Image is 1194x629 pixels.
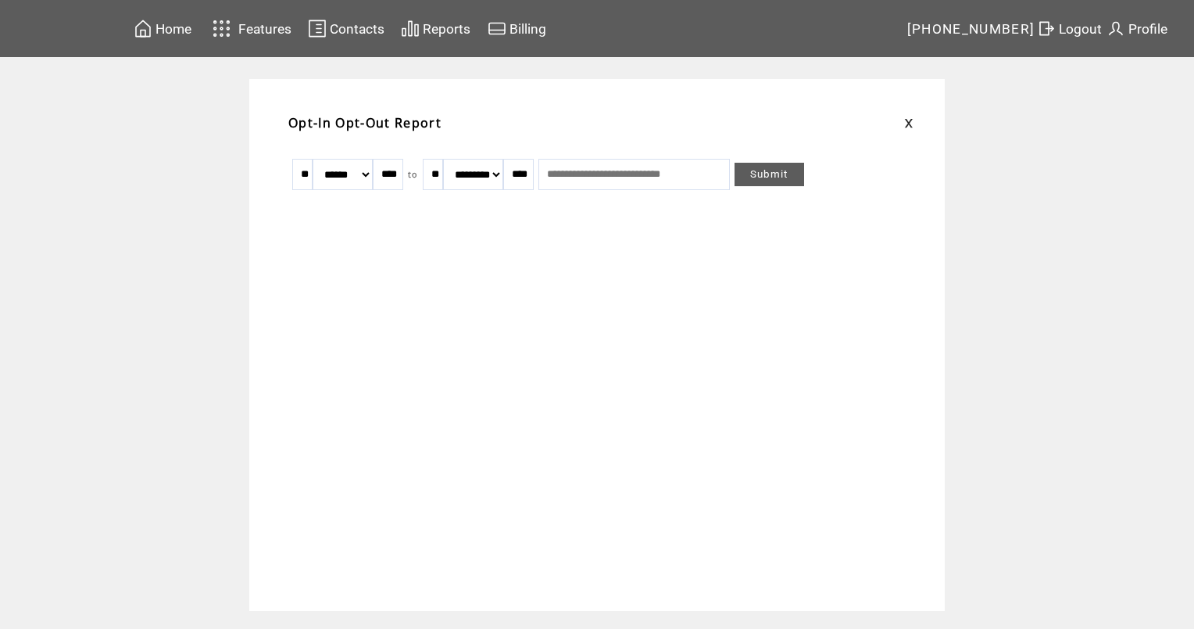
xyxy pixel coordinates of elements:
img: profile.svg [1106,19,1125,38]
span: Logout [1059,21,1102,37]
span: to [408,169,418,180]
span: Features [238,21,291,37]
span: Opt-In Opt-Out Report [288,114,441,131]
img: chart.svg [401,19,420,38]
img: features.svg [208,16,235,41]
span: Contacts [330,21,384,37]
a: Logout [1035,16,1104,41]
a: Features [206,13,294,44]
span: Home [156,21,191,37]
img: home.svg [134,19,152,38]
a: Reports [399,16,473,41]
img: exit.svg [1037,19,1056,38]
span: Profile [1128,21,1167,37]
span: Reports [423,21,470,37]
span: [PHONE_NUMBER] [907,21,1035,37]
img: creidtcard.svg [488,19,506,38]
a: Profile [1104,16,1170,41]
img: contacts.svg [308,19,327,38]
a: Billing [485,16,549,41]
a: Submit [735,163,804,186]
a: Contacts [306,16,387,41]
a: Home [131,16,194,41]
span: Billing [509,21,546,37]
